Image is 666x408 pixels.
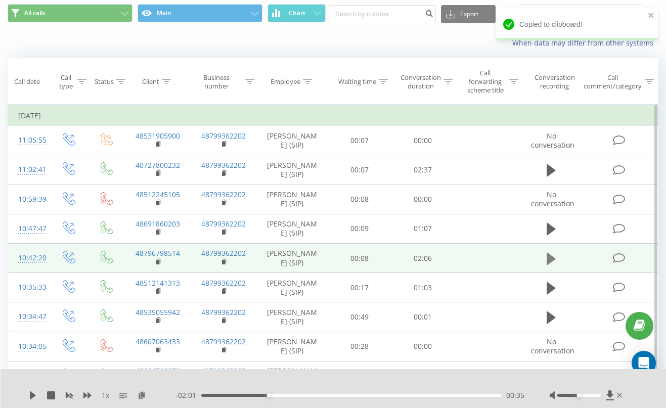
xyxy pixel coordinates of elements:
span: No conversation [531,190,574,208]
td: 00:09 [328,214,391,243]
div: 11:05:55 [18,130,38,150]
a: 48799362202 [201,278,246,288]
td: 01:07 [391,214,455,243]
div: 10:34:05 [18,337,38,356]
td: 02:06 [391,244,455,273]
div: Accessibility label [267,393,271,397]
a: 48607063433 [136,337,180,346]
td: [PERSON_NAME] (SIP) [257,361,328,390]
div: Status [95,77,114,86]
div: Employee [271,77,300,86]
div: Call date [14,77,40,86]
button: Chart [268,4,326,22]
div: Open Intercom Messenger [632,351,656,375]
td: 02:37 [391,155,455,185]
button: All calls [8,4,132,22]
td: [PERSON_NAME] (SIP) [257,214,328,243]
div: Conversation recording [530,73,580,90]
div: 10:13:03 [18,366,38,386]
td: [PERSON_NAME] (SIP) [257,126,328,155]
td: 00:00 [391,332,455,361]
a: 48512141313 [136,278,180,288]
td: 00:01 [391,302,455,332]
span: No conversation [531,337,574,355]
button: Export [441,5,496,23]
td: 00:49 [328,302,391,332]
div: 10:42:20 [18,248,38,268]
a: 48691860203 [136,219,180,229]
button: close [648,11,655,21]
td: 00:08 [328,244,391,273]
td: 00:08 [328,185,391,214]
span: 00:35 [506,390,524,400]
span: - 02:01 [175,390,201,400]
td: 01:21 [391,361,455,390]
a: 48799362202 [201,219,246,229]
td: 00:28 [328,332,391,361]
div: 11:02:41 [18,160,38,179]
a: 48512245105 [136,190,180,199]
input: Search by number [329,5,436,23]
div: Call forwarding scheme title [464,69,507,95]
td: [PERSON_NAME] (SIP) [257,302,328,332]
td: 00:05 [328,361,391,390]
button: Main [138,4,262,22]
div: 10:59:39 [18,190,38,209]
div: 10:34:47 [18,307,38,327]
td: [PERSON_NAME] (SIP) [257,332,328,361]
td: 00:07 [328,155,391,185]
span: No conversation [531,131,574,150]
td: 01:03 [391,273,455,302]
span: 1 x [102,390,109,400]
div: 10:47:47 [18,219,38,239]
a: 48664749272 [136,366,180,376]
td: 00:07 [328,126,391,155]
div: 10:35:33 [18,278,38,297]
div: Business number [191,73,242,90]
a: 48796798514 [136,248,180,258]
a: 48799362202 [201,160,246,170]
td: [PERSON_NAME] (SIP) [257,244,328,273]
a: 48535055942 [136,307,180,317]
div: Copied to clipboard! [496,8,658,40]
a: 48799362202 [201,307,246,317]
div: Call type [58,73,75,90]
a: 40727800232 [136,160,180,170]
a: 48531905900 [136,131,180,141]
a: 48799362202 [201,190,246,199]
a: 48799362202 [201,248,246,258]
div: Call comment/category [583,73,642,90]
td: [PERSON_NAME] (SIP) [257,185,328,214]
td: 00:00 [391,185,455,214]
td: [DATE] [8,106,658,126]
td: 00:17 [328,273,391,302]
a: 48799362202 [201,131,246,141]
a: 48799362202 [201,337,246,346]
td: [PERSON_NAME] (SIP) [257,273,328,302]
div: Accessibility label [577,393,581,397]
a: 48799362202 [201,366,246,376]
div: Conversation duration [401,73,441,90]
div: Client [142,77,159,86]
td: 00:00 [391,126,455,155]
div: Waiting time [338,77,376,86]
td: [PERSON_NAME] (SIP) [257,155,328,185]
span: All calls [24,9,46,17]
span: Chart [289,10,305,17]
